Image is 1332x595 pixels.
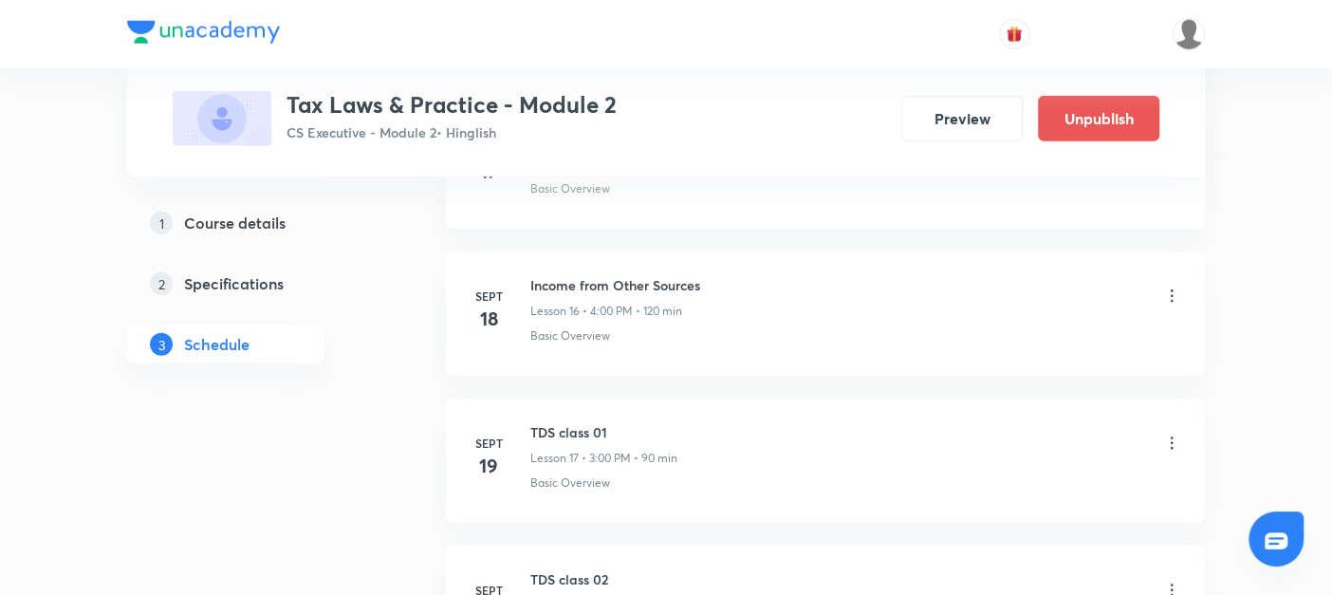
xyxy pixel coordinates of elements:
[173,91,271,146] img: 8FAD1E37-A138-4BEE-A94F-B50A94F8DB89_plus.png
[470,435,508,452] h6: Sept
[1006,26,1023,43] img: avatar
[287,91,617,119] h3: Tax Laws & Practice - Module 2
[530,422,677,442] h6: TDS class 01
[127,21,280,44] img: Company Logo
[1038,96,1159,141] button: Unpublish
[1173,18,1205,50] img: adnan
[127,265,385,303] a: 2Specifications
[530,275,700,295] h6: Income from Other Sources
[150,212,173,234] p: 1
[470,305,508,333] h4: 18
[184,212,286,234] h5: Course details
[530,327,610,344] p: Basic Overview
[184,272,284,295] h5: Specifications
[901,96,1023,141] button: Preview
[530,569,682,589] h6: TDS class 02
[470,452,508,480] h4: 19
[530,180,610,197] p: Basic Overview
[530,450,677,467] p: Lesson 17 • 3:00 PM • 90 min
[530,474,610,492] p: Basic Overview
[184,333,250,356] h5: Schedule
[287,122,617,142] p: CS Executive - Module 2 • Hinglish
[999,19,1029,49] button: avatar
[470,288,508,305] h6: Sept
[150,272,173,295] p: 2
[127,204,385,242] a: 1Course details
[530,303,682,320] p: Lesson 16 • 4:00 PM • 120 min
[150,333,173,356] p: 3
[127,21,280,48] a: Company Logo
